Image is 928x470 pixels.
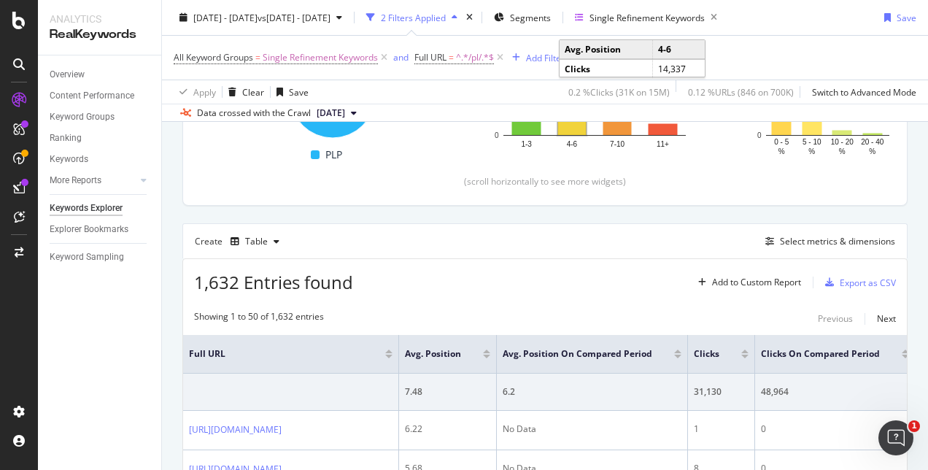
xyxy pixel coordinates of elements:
span: PLP [325,146,342,163]
button: Export as CSV [819,271,896,294]
div: 0.2 % Clicks ( 31K on 15M ) [568,85,670,98]
text: 5 - 10 [803,138,821,146]
span: Clicks On Compared Period [761,347,880,361]
span: Full URL [414,51,446,63]
span: = [449,51,454,63]
text: % [778,147,785,155]
a: Overview [50,67,151,82]
button: Table [225,230,285,253]
text: 0 - 5 [774,138,789,146]
span: Single Refinement Keywords [263,47,378,68]
text: 10 - 20 [831,138,854,146]
a: Explorer Bookmarks [50,222,151,237]
div: 1 [694,423,749,436]
div: Keywords [50,152,88,167]
div: Analytics [50,12,150,26]
text: 4-6 [567,140,578,148]
div: Save [897,11,916,23]
div: Previous [818,312,853,325]
button: [DATE] [311,104,363,122]
a: [URL][DOMAIN_NAME] [189,423,282,437]
div: 0.12 % URLs ( 846 on 700K ) [688,85,794,98]
a: Keyword Groups [50,109,151,125]
button: Add Filter [506,49,565,66]
button: Add to Custom Report [692,271,801,294]
span: Segments [510,11,551,23]
text: 11+ [657,140,669,148]
iframe: Intercom live chat [878,420,913,455]
div: Clear [242,85,264,98]
button: Switch to Advanced Mode [806,80,916,104]
button: Apply [174,80,216,104]
text: 20 - 40 [861,138,884,146]
span: [DATE] - [DATE] [193,11,258,23]
div: 0 [761,423,909,436]
div: Content Performance [50,88,134,104]
a: Keywords [50,152,151,167]
a: Keywords Explorer [50,201,151,216]
text: 0 [495,131,499,139]
span: 2025 Aug. 30th [317,107,345,120]
a: Ranking [50,131,151,146]
button: Segments [488,6,557,29]
button: Single Refinement Keywords [569,6,723,29]
span: Avg. Position [405,347,461,361]
button: 2 Filters Applied [360,6,463,29]
div: times [463,10,476,25]
span: Avg. Position On Compared Period [503,347,652,361]
button: Clear [223,80,264,104]
button: Previous [818,310,853,328]
button: Select metrics & dimensions [759,233,895,250]
div: 2 Filters Applied [381,11,446,23]
text: % [869,147,875,155]
div: 7.48 [405,385,490,398]
div: Keyword Sampling [50,250,124,265]
div: (scroll horizontally to see more widgets) [201,175,889,188]
button: [DATE] - [DATE]vs[DATE] - [DATE] [174,6,348,29]
div: RealKeywords [50,26,150,43]
div: Create [195,230,285,253]
span: All Keyword Groups [174,51,253,63]
div: 31,130 [694,385,749,398]
div: No Data [503,423,681,436]
div: 6.22 [405,423,490,436]
div: and [393,51,409,63]
span: Clicks [694,347,719,361]
div: Keywords Explorer [50,201,123,216]
div: Showing 1 to 50 of 1,632 entries [194,310,324,328]
div: Apply [193,85,216,98]
div: More Reports [50,173,101,188]
div: Single Refinement Keywords [589,11,705,23]
text: 7-10 [610,140,625,148]
div: Ranking [50,131,82,146]
span: 1 [908,420,920,432]
div: Select metrics & dimensions [780,235,895,247]
div: Add to Custom Report [712,278,801,287]
span: Full URL [189,347,363,361]
div: 6.2 [503,385,681,398]
text: 0 [757,131,762,139]
div: Keyword Groups [50,109,115,125]
a: Content Performance [50,88,151,104]
button: Next [877,310,896,328]
div: Save [289,85,309,98]
a: More Reports [50,173,136,188]
span: vs [DATE] - [DATE] [258,11,330,23]
span: = [255,51,260,63]
button: Save [271,80,309,104]
button: and [393,50,409,64]
a: Keyword Sampling [50,250,151,265]
div: Explorer Bookmarks [50,222,128,237]
div: Table [245,237,268,246]
div: Add Filter [526,51,565,63]
text: % [839,147,846,155]
text: 1-3 [521,140,532,148]
div: Overview [50,67,85,82]
button: Save [878,6,916,29]
div: Data crossed with the Crawl [197,107,311,120]
div: 48,964 [761,385,909,398]
div: Next [877,312,896,325]
div: Export as CSV [840,277,896,289]
span: 1,632 Entries found [194,270,353,294]
span: ^.*/pl/.*$ [456,47,494,68]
